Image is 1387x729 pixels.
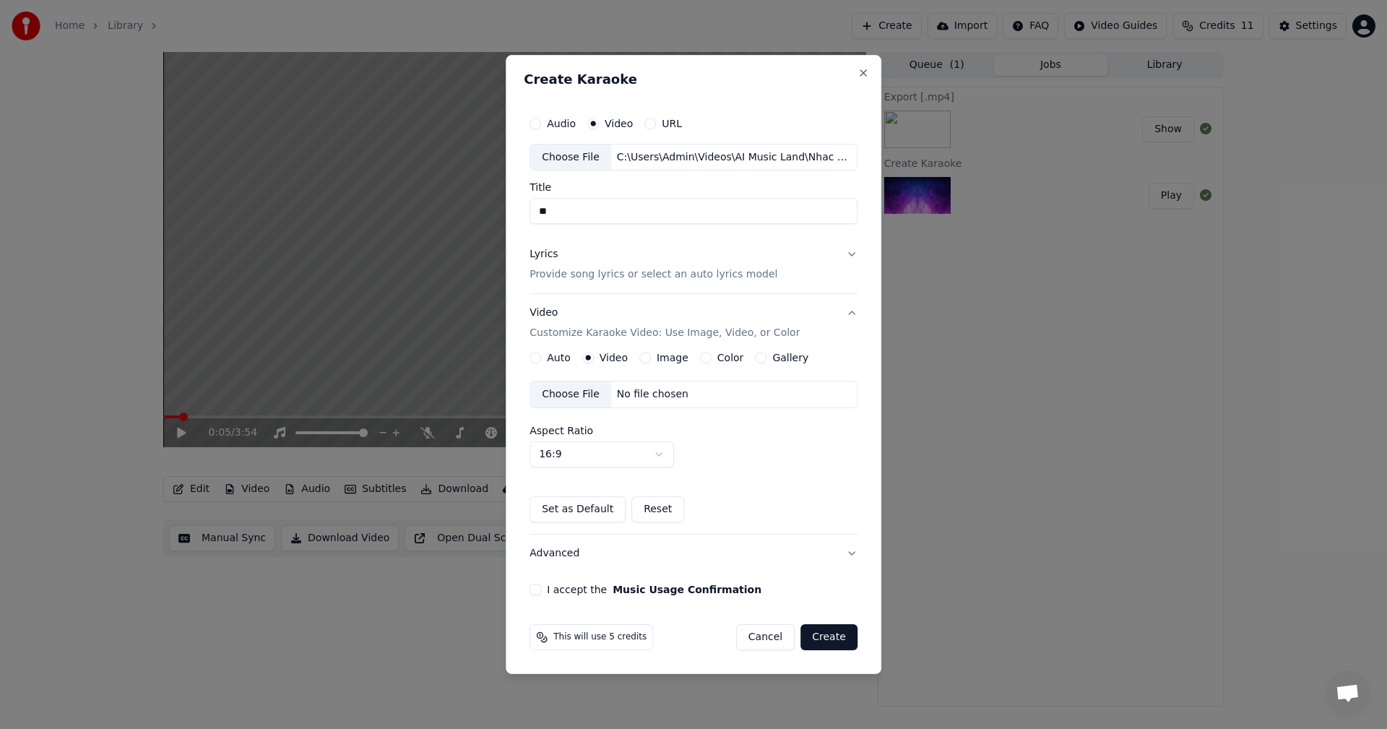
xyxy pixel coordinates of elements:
div: Choose File [530,144,611,171]
label: Title [530,183,857,193]
span: This will use 5 credits [553,631,647,643]
div: VideoCustomize Karaoke Video: Use Image, Video, or Color [530,352,857,534]
button: Advanced [530,535,857,572]
label: Auto [547,353,571,363]
button: Cancel [736,624,795,650]
div: No file chosen [611,387,694,402]
div: Choose File [530,381,611,407]
label: Color [717,353,744,363]
label: I accept the [547,585,761,595]
button: VideoCustomize Karaoke Video: Use Image, Video, or Color [530,295,857,353]
label: Aspect Ratio [530,426,857,436]
button: Reset [631,496,684,522]
p: Provide song lyrics or select an auto lyrics model [530,268,777,282]
label: Video [605,118,633,129]
button: LyricsProvide song lyrics or select an auto lyrics model [530,236,857,294]
h2: Create Karaoke [524,73,863,86]
div: Video [530,306,800,341]
div: Lyrics [530,248,558,262]
button: Create [800,624,857,650]
p: Customize Karaoke Video: Use Image, Video, or Color [530,326,800,340]
label: Video [600,353,628,363]
label: Gallery [772,353,808,363]
label: Audio [547,118,576,129]
button: Set as Default [530,496,626,522]
button: I accept the [613,585,761,595]
label: URL [662,118,682,129]
label: Image [657,353,688,363]
div: C:\Users\Admin\Videos\AI Music Land\Nhac Viet\Mua [PERSON_NAME] (Cover)\MuaChieu_Cover.mp4 [611,150,857,165]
